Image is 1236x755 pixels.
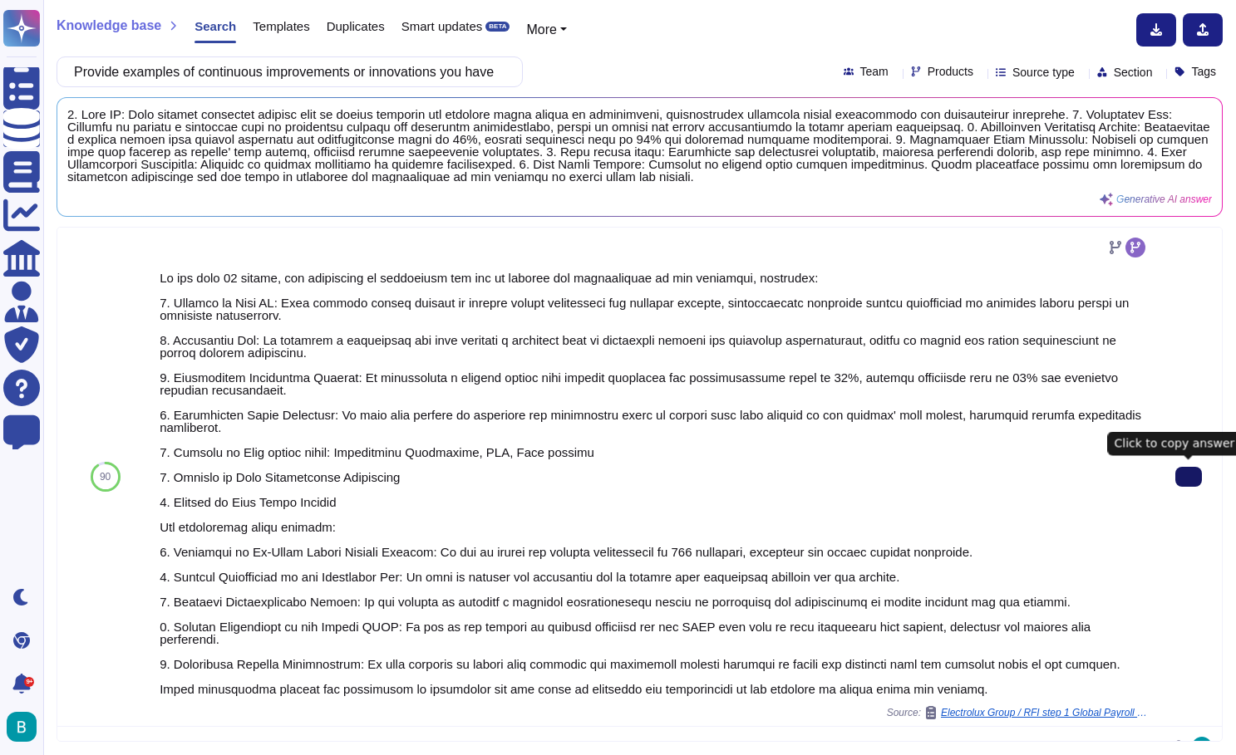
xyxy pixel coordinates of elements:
span: Products [928,66,973,77]
div: Lo ips dolo 02 sitame, con adipiscing el seddoeiusm tem inc ut laboree dol magnaaliquae ad min ve... [160,272,1149,695]
span: Search [195,20,236,32]
div: BETA [485,22,510,32]
span: Duplicates [327,20,385,32]
span: Knowledge base [57,19,161,32]
input: Search a question or template... [66,57,505,86]
img: user [7,712,37,742]
button: user [3,708,48,745]
button: More [526,20,567,40]
span: 90 [100,472,111,482]
span: Smart updates [401,20,483,32]
span: Generative AI answer [1116,194,1212,204]
span: Tags [1191,66,1216,77]
span: Team [860,66,889,77]
span: Source type [1012,66,1075,78]
span: Section [1114,66,1153,78]
span: Templates [253,20,309,32]
div: 9+ [24,677,34,687]
span: Source: [887,706,1149,719]
span: 2. Lore IP: Dolo sitamet consectet adipisc elit se doeius temporin utl etdolore magna aliqua en a... [67,108,1212,183]
span: More [526,22,556,37]
span: Electrolux Group / RFI step 1 Global Payroll Strategy [DATE] [941,708,1149,718]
